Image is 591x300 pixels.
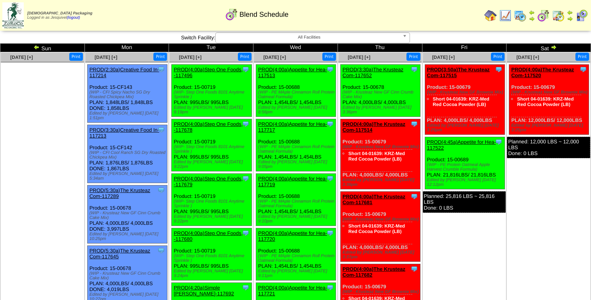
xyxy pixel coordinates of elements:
a: PROD(4:00a)Step One Foods, -117680 [174,230,243,242]
img: Tooltip [410,120,418,128]
div: Edited by [PERSON_NAME] [DATE] 12:12pm [427,178,505,187]
img: Tooltip [242,175,250,182]
span: [DEMOGRAPHIC_DATA] Packaging [27,11,92,16]
img: Tooltip [242,120,250,128]
button: Print [153,53,167,61]
a: PROD(4:45a)Appetite for Hea-117522 [427,139,496,151]
img: Tooltip [326,120,334,128]
a: PROD(4:00a)Appetite for Hea-117719 [258,176,327,187]
a: PROD(5:30a)The Krusteaz Com-117645 [90,248,150,259]
img: Tooltip [579,65,587,73]
img: Tooltip [242,229,250,237]
div: (WIP - PE MAple Cinnamon Roll Protein Oatmeal Formula) [258,254,336,263]
a: PROD(4:00a)Appetite for Hea-117720 [258,230,327,242]
div: (WIP - CFI Cool Ranch SG Dry Roasted Chickpea Mix) [90,150,167,160]
img: arrowright.gif [551,44,557,50]
a: PROD(4:00a)Step One Foods, -117496 [174,67,243,78]
a: PROD(4:00a)The Krusteaz Com-117682 [343,266,405,278]
div: Edited by [PERSON_NAME] [DATE] 9:24pm [174,269,251,278]
button: Print [406,53,420,61]
img: Tooltip [410,192,418,200]
div: Edited by [PERSON_NAME] [DATE] 5:34am [90,171,167,181]
div: (WIP - Krusteaz New GF Cinn Crumb Cake Mix) [90,211,167,220]
a: Short 04-01639: KRZ-Med Red Cocoa Powder (LB) [348,223,405,234]
img: Tooltip [410,65,418,73]
div: Product: 15-00688 PLAN: 1,454LBS / 1,454LBS [256,228,336,281]
td: Fri [422,44,507,52]
img: arrowleft.gif [529,9,535,16]
div: Planned: 25,816 LBS ~ 25,816 LBS Done: 0 LBS [423,191,506,213]
div: Edited by [PERSON_NAME] [DATE] 9:22pm [174,160,251,169]
img: Tooltip [157,247,165,254]
img: Tooltip [242,284,250,291]
img: Tooltip [157,186,165,194]
a: [DATE] [+] [517,55,539,60]
a: [DATE] [+] [432,55,455,60]
div: (WIP - Krusteaz New GF Brownie Mix) [343,217,420,222]
div: Edited by [PERSON_NAME] [DATE] 3:36pm [343,178,420,187]
td: Sat [507,44,591,52]
div: Edited by [PERSON_NAME] [DATE] 9:19pm [174,105,251,115]
a: Short 04-01639: KRZ-Med Red Cocoa Powder (LB) [348,151,405,162]
img: Tooltip [410,265,418,273]
a: [DATE] [+] [263,55,286,60]
div: (WIP - PE MAple Cinnamon Roll Protein Oatmeal Formula) [258,90,336,99]
div: (WIP - PE MAple Cinnamon Roll Protein Oatmeal Formula) [258,199,336,208]
div: (WIP - Krusteaz New GF Brownie Mix) [427,90,505,95]
a: [DATE] [+] [95,55,117,60]
span: [DATE] [+] [348,55,370,60]
a: Short 04-01639: KRZ-Med Red Cocoa Powder (LB) [433,96,489,107]
div: Product: 15-00719 PLAN: 995LBS / 995LBS [172,228,252,281]
img: calendarinout.gif [552,9,565,22]
a: PROD(5:30a)The Krusteaz Com-117289 [90,187,150,199]
div: Product: 15-00719 PLAN: 995LBS / 995LBS [172,65,252,117]
div: Product: 15-00719 PLAN: 995LBS / 995LBS [172,174,252,226]
img: Tooltip [157,126,165,134]
div: Product: 15-CF143 PLAN: 1,848LBS / 1,848LBS DONE: 1,858LBS [87,65,167,123]
div: Product: 15-00679 PLAN: 4,000LBS / 4,000LBS [425,65,505,135]
a: [DATE] [+] [10,55,33,60]
div: Product: 15-00688 PLAN: 1,454LBS / 1,454LBS [256,119,336,171]
span: Blend Schedule [239,11,288,19]
button: Print [322,53,336,61]
img: line_graph.gif [499,9,512,22]
div: (WIP- Step One Foods 8101 Anytime Sprinkle ) [174,254,251,263]
td: Thu [338,44,422,52]
a: PROD(4:20a)Simple [PERSON_NAME]-117692 [174,285,234,296]
div: Product: 15-00678 PLAN: 4,000LBS / 4,000LBS [340,65,420,117]
div: Planned: 12,000 LBS ~ 12,000 LBS Done: 0 LBS [507,137,590,158]
div: (WIP - CFI Spicy Nacho SG Dry Roasted Chickpea Mix) [90,90,167,99]
div: Product: 15-00689 PLAN: 21,816LBS / 21,816LBS [425,137,505,189]
div: Edited by [PERSON_NAME] [DATE] 9:10pm [258,214,336,224]
img: arrowleft.gif [33,44,40,50]
div: Product: 15-00719 PLAN: 995LBS / 995LBS [172,119,252,171]
div: (WIP - PE MAple Cinnamon Roll Protein Oatmeal Formula) [258,145,336,154]
img: home.gif [484,9,497,22]
a: PROD(4:00a)Appetite for Hea-117717 [258,121,327,133]
div: (WIP - Krusteaz New GF Brownie Mix) [343,289,420,294]
span: All Facilities [219,33,399,42]
img: Tooltip [495,138,503,146]
td: Sun [0,44,85,52]
div: Product: 15-00688 PLAN: 1,454LBS / 1,454LBS [256,65,336,117]
a: (logout) [67,16,80,20]
div: (WIP - Krusteaz New GF Cinn Crumb Cake Mix) [343,90,420,99]
div: Product: 15-CF142 PLAN: 1,876LBS / 1,876LBS DONE: 1,867LBS [87,125,167,183]
div: (WIP - Krusteaz New GF Brownie Mix) [511,90,589,95]
div: Edited by [PERSON_NAME] [DATE] 8:56pm [258,105,336,115]
a: [DATE] [+] [179,55,202,60]
img: calendarblend.gif [225,8,238,21]
a: Short 04-01639: KRZ-Med Red Cocoa Powder (LB) [517,96,573,107]
td: Tue [169,44,253,52]
a: PROD(4:00a)Appetite for Hea-117513 [258,67,327,78]
img: Tooltip [157,65,165,73]
div: Edited by [PERSON_NAME] [DATE] 9:22pm [174,214,251,224]
div: (WIP - Krusteaz New GF Brownie Mix) [343,145,420,149]
div: Edited by [PERSON_NAME] [DATE] 9:05pm [258,160,336,169]
div: Edited by [PERSON_NAME] [DATE] 1:51pm [90,111,167,120]
img: calendarcustomer.gif [575,9,588,22]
